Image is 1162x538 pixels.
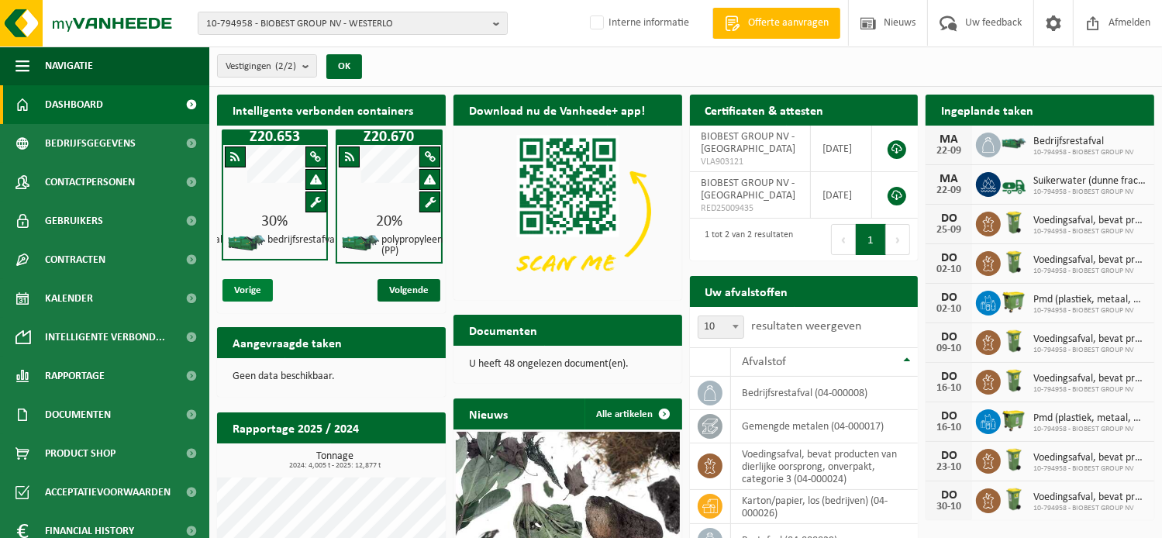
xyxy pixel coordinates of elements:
div: 25-09 [933,225,964,236]
img: BL-LQ-LV [1001,170,1027,196]
span: Voedingsafval, bevat producten van dierlijke oorsprong, onverpakt, categorie 3 [1033,333,1146,346]
h3: Tonnage [225,451,446,470]
span: Intelligente verbond... [45,318,165,357]
span: Rapportage [45,357,105,395]
span: 10-794958 - BIOBEST GROUP NV [1033,385,1146,395]
h4: bedrijfsrestafval [267,235,337,246]
span: VLA903121 [702,156,798,168]
span: Vestigingen [226,55,296,78]
h2: Ingeplande taken [926,95,1049,125]
img: WB-1100-HPE-GN-50 [1001,407,1027,433]
button: Previous [831,224,856,255]
span: RED25009435 [702,202,798,215]
img: WB-0140-HPE-GN-50 [1001,328,1027,354]
span: Offerte aanvragen [744,16,833,31]
span: Voedingsafval, bevat producten van dierlijke oorsprong, onverpakt, categorie 3 [1033,452,1146,464]
span: Contracten [45,240,105,279]
span: Gebruikers [45,202,103,240]
a: Offerte aanvragen [712,8,840,39]
td: [DATE] [811,172,872,219]
img: HK-XZ-20-GN-01 [227,233,266,253]
div: DO [933,489,964,502]
h2: Documenten [453,315,553,345]
p: Geen data beschikbaar. [233,371,430,382]
span: 2024: 4,005 t - 2025: 12,877 t [225,462,446,470]
span: 10-794958 - BIOBEST GROUP NV - WESTERLO [206,12,487,36]
span: 10-794958 - BIOBEST GROUP NV [1033,188,1146,197]
span: BIOBEST GROUP NV - [GEOGRAPHIC_DATA] [702,178,796,202]
div: 22-09 [933,185,964,196]
div: 23-10 [933,462,964,473]
img: Download de VHEPlus App [453,126,682,297]
img: WB-0140-HPE-GN-50 [1001,367,1027,394]
div: 02-10 [933,264,964,275]
div: DO [933,331,964,343]
span: Pmd (plastiek, metaal, drankkartons) (bedrijven) [1033,294,1146,306]
img: WB-1100-HPE-GN-50 [1001,288,1027,315]
span: Contactpersonen [45,163,135,202]
h2: Nieuws [453,398,523,429]
div: 1 tot 2 van 2 resultaten [698,222,794,257]
span: Volgende [378,279,440,302]
span: Afvalstof [743,356,787,368]
span: Pmd (plastiek, metaal, drankkartons) (bedrijven) [1033,412,1146,425]
h2: Uw afvalstoffen [690,276,804,306]
span: Vorige [222,279,273,302]
span: 10-794958 - BIOBEST GROUP NV [1033,306,1146,316]
div: 30% [223,214,326,229]
h2: Intelligente verbonden containers [217,95,446,125]
h2: Rapportage 2025 / 2024 [217,412,374,443]
td: gemengde metalen (04-000017) [731,410,919,443]
div: DO [933,410,964,422]
h2: Aangevraagde taken [217,327,357,357]
button: OK [326,54,362,79]
button: 10-794958 - BIOBEST GROUP NV - WESTERLO [198,12,508,35]
span: Voedingsafval, bevat producten van dierlijke oorsprong, onverpakt, categorie 3 [1033,254,1146,267]
label: Interne informatie [587,12,689,35]
button: 1 [856,224,886,255]
span: Voedingsafval, bevat producten van dierlijke oorsprong, onverpakt, categorie 3 [1033,215,1146,227]
h4: polypropyleen (PP) [381,235,443,257]
a: Alle artikelen [584,398,681,429]
span: Suikerwater (dunne fractie) [1033,175,1146,188]
span: 10-794958 - BIOBEST GROUP NV [1033,148,1134,157]
div: DO [933,252,964,264]
td: [DATE] [811,126,872,172]
div: 02-10 [933,304,964,315]
div: MA [933,173,964,185]
img: HK-XZ-20-GN-01 [341,233,380,253]
span: Voedingsafval, bevat producten van dierlijke oorsprong, onverpakt, categorie 3 [1033,491,1146,504]
div: 09-10 [933,343,964,354]
span: Voedingsafval, bevat producten van dierlijke oorsprong, onverpakt, categorie 3 [1033,373,1146,385]
div: DO [933,291,964,304]
img: WB-0140-HPE-GN-50 [1001,209,1027,236]
div: DO [933,450,964,462]
div: 30-10 [933,502,964,512]
h1: Z20.653 [226,129,324,145]
a: Bekijk rapportage [330,443,444,474]
td: voedingsafval, bevat producten van dierlijke oorsprong, onverpakt, categorie 3 (04-000024) [731,443,919,490]
img: WB-0140-HPE-GN-50 [1001,249,1027,275]
img: WB-0140-HPE-GN-50 [1001,447,1027,473]
div: DO [933,371,964,383]
td: karton/papier, los (bedrijven) (04-000026) [731,490,919,524]
span: 10-794958 - BIOBEST GROUP NV [1033,227,1146,236]
span: Product Shop [45,434,116,473]
p: U heeft 48 ongelezen document(en). [469,359,667,370]
span: 10-794958 - BIOBEST GROUP NV [1033,425,1146,434]
button: Next [886,224,910,255]
span: 10-794958 - BIOBEST GROUP NV [1033,504,1146,513]
span: Acceptatievoorwaarden [45,473,171,512]
span: 10-794958 - BIOBEST GROUP NV [1033,346,1146,355]
td: bedrijfsrestafval (04-000008) [731,377,919,410]
span: 10 [698,316,743,338]
div: 16-10 [933,383,964,394]
div: 20% [337,214,440,229]
span: 10-794958 - BIOBEST GROUP NV [1033,267,1146,276]
span: 10 [698,316,744,339]
button: Vestigingen(2/2) [217,54,317,78]
label: resultaten weergeven [752,320,862,333]
img: HK-XZ-20-GN-01 [1001,136,1027,150]
span: Bedrijfsrestafval [1033,136,1134,148]
div: 22-09 [933,146,964,157]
